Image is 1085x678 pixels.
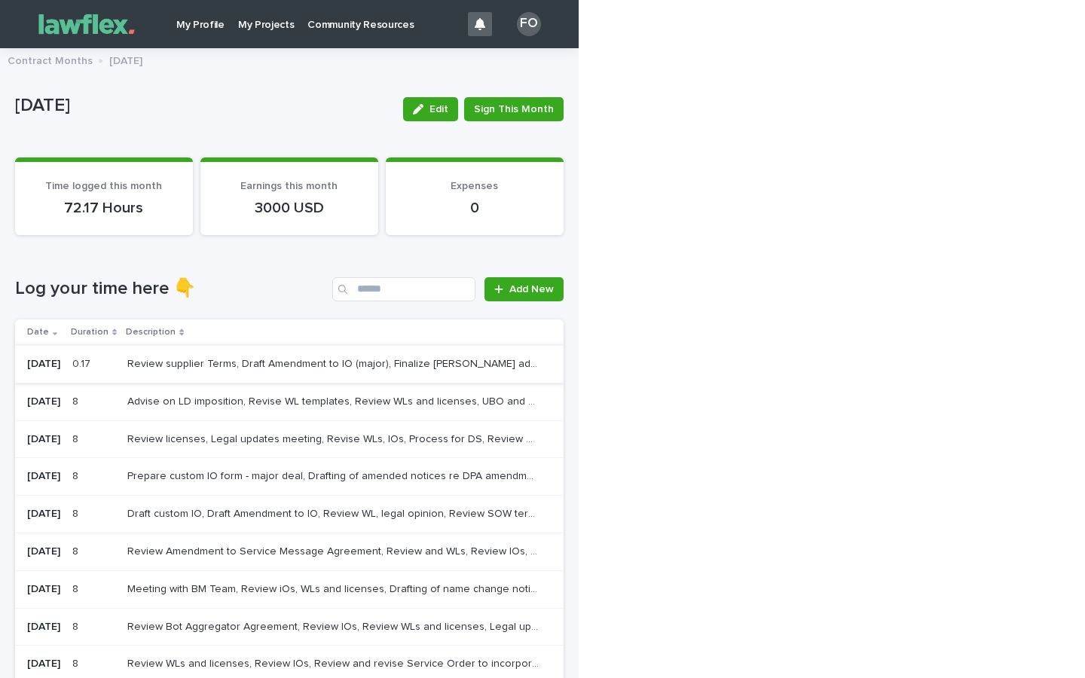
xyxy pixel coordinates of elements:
[72,467,81,483] p: 8
[15,95,391,117] p: [DATE]
[27,324,49,341] p: Date
[15,570,564,608] tr: [DATE]88 Meeting with BM Team, Review iOs, WLs and licenses, Drafting of name change notice, Revi...
[72,430,81,446] p: 8
[126,324,176,341] p: Description
[240,181,338,191] span: Earnings this month
[71,324,108,341] p: Duration
[27,621,60,634] p: [DATE]
[15,496,564,533] tr: [DATE]88 Draft custom IO, Draft Amendment to IO, Review WL, legal opinion, Review SOW terms, Coor...
[15,345,564,383] tr: [DATE]0.170.17 Review supplier Terms, Draft Amendment to IO (major), Finalize [PERSON_NAME] adden...
[15,420,564,458] tr: [DATE]88 Review licenses, Legal updates meeting, Revise WLs, IOs, Process for DS, Review Bot Agre...
[27,658,60,670] p: [DATE]
[127,467,542,483] p: Prepare custom IO form - major deal, Drafting of amended notices re DPA amendment, Review of lice...
[464,97,564,121] button: Sign This Month
[15,608,564,646] tr: [DATE]88 Review Bot Aggregator Agreement, Review IOs, Review WLs and licenses, Legal updates meet...
[127,580,542,596] p: Meeting with BM Team, Review iOs, WLs and licenses, Drafting of name change notice, Review Bot ag...
[403,97,458,121] button: Edit
[127,655,542,670] p: Review WLs and licenses, Review IOs, Review and revise Service Order to incorporate DPA provs, co...
[27,583,60,596] p: [DATE]
[27,545,60,558] p: [DATE]
[127,355,542,371] p: Review supplier Terms, Draft Amendment to IO (major), Finalize DORA addendum, Review of BM Agreem...
[509,284,554,295] span: Add New
[30,9,143,39] img: Gnvw4qrBSHOAfo8VMhG6
[72,542,81,558] p: 8
[127,430,542,446] p: Review licenses, Legal updates meeting, Revise WLs, IOs, Process for DS, Review Bot Agreement, Re...
[127,542,542,558] p: Review Amendment to Service Message Agreement, Review and WLs, Review IOs, Process documents for ...
[429,104,448,115] span: Edit
[517,12,541,36] div: FO
[484,277,564,301] a: Add New
[27,395,60,408] p: [DATE]
[72,618,81,634] p: 8
[27,433,60,446] p: [DATE]
[15,458,564,496] tr: [DATE]88 Prepare custom IO form - major deal, Drafting of amended notices re DPA amendment, Revie...
[27,508,60,521] p: [DATE]
[27,470,60,483] p: [DATE]
[45,181,162,191] span: Time logged this month
[8,51,93,68] p: Contract Months
[27,358,60,371] p: [DATE]
[15,383,564,420] tr: [DATE]88 Advise on LD imposition, Revise WL templates, Review WLs and licenses, UBO and sanctions...
[127,392,542,408] p: Advise on LD imposition, Revise WL templates, Review WLs and licenses, UBO and sanctions checks, ...
[474,102,554,117] span: Sign This Month
[72,392,81,408] p: 8
[127,505,542,521] p: Draft custom IO, Draft Amendment to IO, Review WL, legal opinion, Review SOW terms, Coordination ...
[109,51,142,68] p: [DATE]
[127,618,542,634] p: Review Bot Aggregator Agreement, Review IOs, Review WLs and licenses, Legal updates meeting, Meet...
[72,655,81,670] p: 8
[72,355,93,371] p: 0.17
[332,277,475,301] input: Search
[72,580,81,596] p: 8
[15,278,326,300] h1: Log your time here 👇
[72,505,81,521] p: 8
[33,199,175,217] p: 72.17 Hours
[451,181,498,191] span: Expenses
[219,199,360,217] p: 3000 USD
[15,533,564,570] tr: [DATE]88 Review Amendment to Service Message Agreement, Review and WLs, Review IOs, Process docum...
[404,199,546,217] p: 0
